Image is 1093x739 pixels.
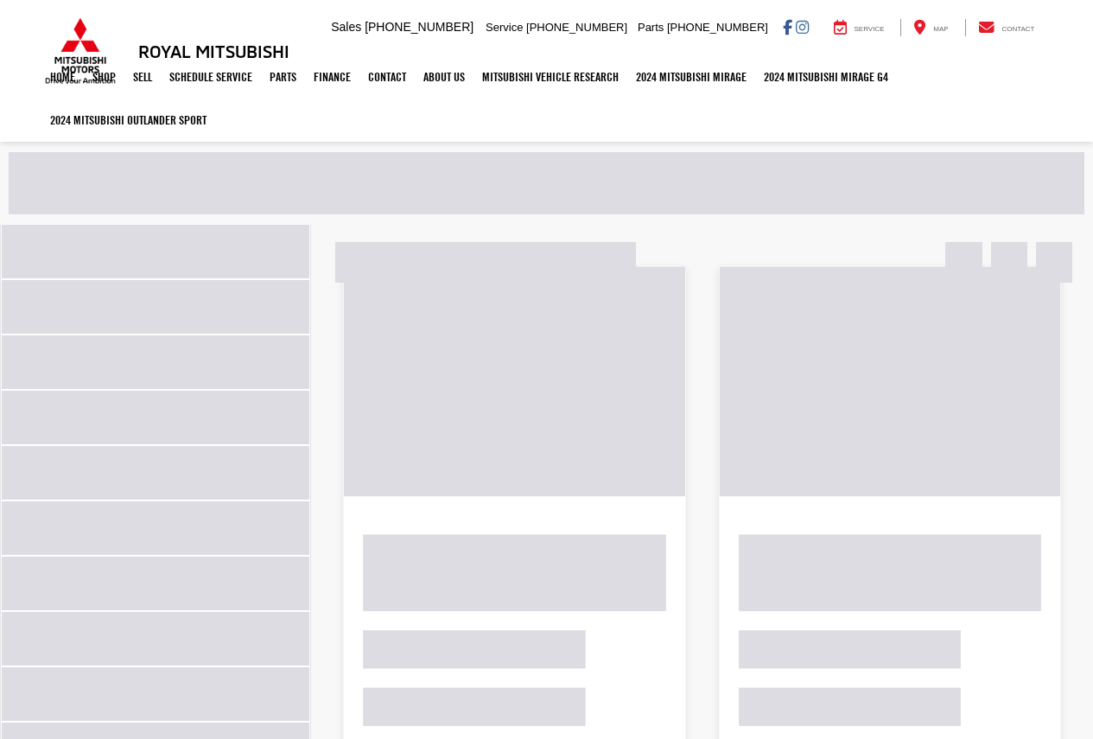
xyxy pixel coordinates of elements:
span: Contact [1001,25,1034,33]
span: [PHONE_NUMBER] [365,20,473,34]
a: 2024 Mitsubishi Outlander SPORT [41,99,215,142]
a: Shop [84,55,124,99]
a: About Us [415,55,473,99]
a: Schedule Service: Opens in a new tab [161,55,261,99]
span: Service [486,21,523,34]
a: Map [900,19,961,36]
span: Parts [638,21,664,34]
img: Mitsubishi [41,17,119,85]
a: Mitsubishi Vehicle Research [473,55,627,99]
span: Map [933,25,948,33]
a: Contact [965,19,1048,36]
span: [PHONE_NUMBER] [667,21,768,34]
a: Facebook: Click to visit our Facebook page [783,20,792,34]
span: [PHONE_NUMBER] [526,21,627,34]
span: Sales [331,20,361,34]
a: Parts: Opens in a new tab [261,55,305,99]
a: Service [821,19,898,36]
a: Home [41,55,84,99]
h3: Royal Mitsubishi [138,41,289,61]
a: Contact [359,55,415,99]
span: Service [855,25,885,33]
a: 2024 Mitsubishi Mirage [627,55,755,99]
a: Finance [305,55,359,99]
a: Sell [124,55,161,99]
a: 2024 Mitsubishi Mirage G4 [755,55,897,99]
a: Instagram: Click to visit our Instagram page [796,20,809,34]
